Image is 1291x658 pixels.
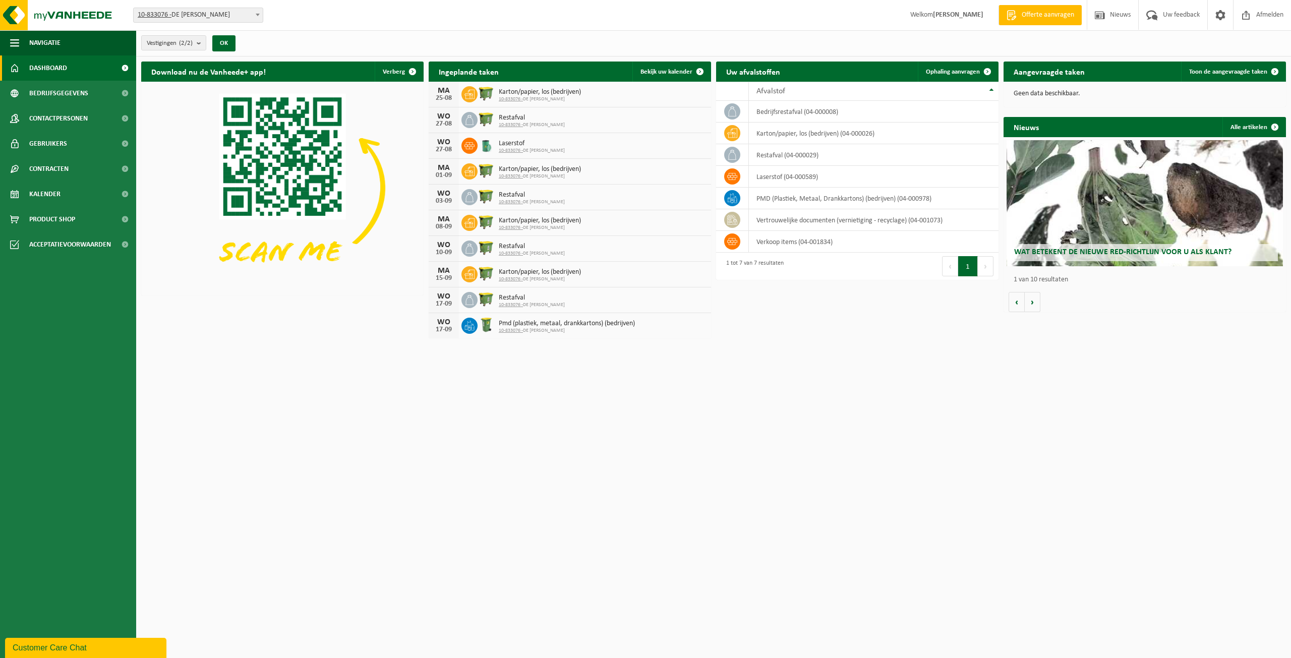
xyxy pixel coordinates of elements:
span: Dashboard [29,55,67,81]
div: 03-09 [434,198,454,205]
span: Restafval [499,294,565,302]
tcxspan: Call 10-833076 - via 3CX [499,251,523,256]
img: Download de VHEPlus App [141,82,424,293]
a: Offerte aanvragen [999,5,1082,25]
button: Volgende [1025,292,1040,312]
span: Karton/papier, los (bedrijven) [499,268,581,276]
tcxspan: Call 10-833076 - via 3CX [499,225,523,230]
button: Verberg [375,62,423,82]
span: Ophaling aanvragen [926,69,980,75]
td: verkoop items (04-001834) [749,231,999,253]
div: 27-08 [434,146,454,153]
span: Navigatie [29,30,61,55]
span: Afvalstof [756,87,785,95]
a: Wat betekent de nieuwe RED-richtlijn voor u als klant? [1007,140,1283,266]
img: WB-1100-HPE-GN-50 [478,265,495,282]
div: 01-09 [434,172,454,179]
div: WO [434,292,454,301]
button: Previous [942,256,958,276]
img: PB-OT-0200-MET-00-02 [478,136,495,153]
div: WO [434,138,454,146]
button: 1 [958,256,978,276]
span: Toon de aangevraagde taken [1189,69,1267,75]
span: DE [PERSON_NAME] [499,276,581,282]
span: Restafval [499,243,565,251]
tcxspan: Call 10-833076 - via 3CX [138,11,171,19]
span: DE [PERSON_NAME] [499,251,565,257]
span: 10-833076 - DE WANDELER - TORHOUT [134,8,263,22]
span: Verberg [383,69,405,75]
td: karton/papier, los (bedrijven) (04-000026) [749,123,999,144]
a: Alle artikelen [1222,117,1285,137]
td: bedrijfsrestafval (04-000008) [749,101,999,123]
div: 10-09 [434,249,454,256]
div: 25-08 [434,95,454,102]
tcxspan: Call 10-833076 - via 3CX [499,122,523,128]
td: restafval (04-000029) [749,144,999,166]
span: Laserstof [499,140,565,148]
div: 08-09 [434,223,454,230]
img: WB-1100-HPE-GN-50 [478,110,495,128]
count: (2/2) [179,40,193,46]
div: WO [434,318,454,326]
tcxspan: Call 10-833076 - via 3CX [499,148,523,153]
span: Karton/papier, los (bedrijven) [499,217,581,225]
h2: Aangevraagde taken [1004,62,1095,81]
div: 15-09 [434,275,454,282]
span: Offerte aanvragen [1019,10,1077,20]
tcxspan: Call 10-833076 - via 3CX [499,199,523,205]
tcxspan: Call 10-833076 - via 3CX [499,302,523,308]
div: WO [434,112,454,121]
span: Restafval [499,191,565,199]
img: WB-1100-HPE-GN-50 [478,188,495,205]
button: Next [978,256,993,276]
div: 17-09 [434,301,454,308]
span: 10-833076 - DE WANDELER - TORHOUT [133,8,263,23]
span: Kalender [29,182,61,207]
span: Wat betekent de nieuwe RED-richtlijn voor u als klant? [1014,248,1231,256]
img: WB-1100-HPE-GN-50 [478,239,495,256]
a: Bekijk uw kalender [632,62,710,82]
span: Bekijk uw kalender [640,69,692,75]
h2: Ingeplande taken [429,62,509,81]
a: Toon de aangevraagde taken [1181,62,1285,82]
div: MA [434,215,454,223]
img: WB-1100-HPE-GN-50 [478,213,495,230]
img: WB-1100-HPE-GN-50 [478,290,495,308]
span: Karton/papier, los (bedrijven) [499,165,581,173]
tcxspan: Call 10-833076 - via 3CX [499,328,523,333]
span: Karton/papier, los (bedrijven) [499,88,581,96]
h2: Download nu de Vanheede+ app! [141,62,276,81]
span: Contracten [29,156,69,182]
span: DE [PERSON_NAME] [499,173,581,180]
button: OK [212,35,236,51]
span: DE [PERSON_NAME] [499,148,565,154]
td: laserstof (04-000589) [749,166,999,188]
button: Vorige [1009,292,1025,312]
h2: Uw afvalstoffen [716,62,790,81]
span: DE [PERSON_NAME] [499,328,635,334]
tcxspan: Call 10-833076 - via 3CX [499,96,523,102]
iframe: chat widget [5,636,168,658]
div: WO [434,241,454,249]
img: WB-0240-HPE-GN-50 [478,316,495,333]
img: WB-1100-HPE-GN-50 [478,162,495,179]
span: Product Shop [29,207,75,232]
span: Acceptatievoorwaarden [29,232,111,257]
a: Ophaling aanvragen [918,62,997,82]
div: 27-08 [434,121,454,128]
strong: [PERSON_NAME] [933,11,983,19]
span: Bedrijfsgegevens [29,81,88,106]
span: DE [PERSON_NAME] [499,225,581,231]
span: Contactpersonen [29,106,88,131]
div: WO [434,190,454,198]
span: Restafval [499,114,565,122]
span: Vestigingen [147,36,193,51]
div: 1 tot 7 van 7 resultaten [721,255,784,277]
span: DE [PERSON_NAME] [499,122,565,128]
tcxspan: Call 10-833076 - via 3CX [499,276,523,282]
button: Vestigingen(2/2) [141,35,206,50]
td: PMD (Plastiek, Metaal, Drankkartons) (bedrijven) (04-000978) [749,188,999,209]
div: MA [434,87,454,95]
img: WB-1100-HPE-GN-50 [478,85,495,102]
